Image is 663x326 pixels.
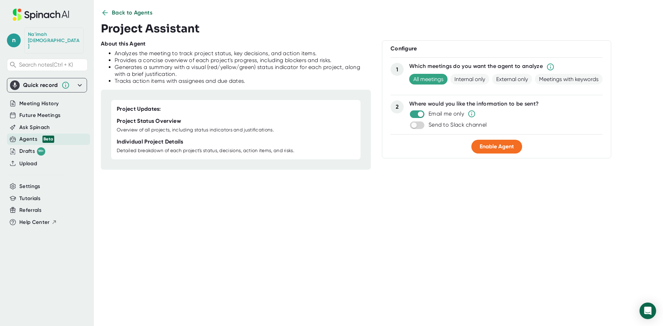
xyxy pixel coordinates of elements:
[19,100,59,108] button: Meeting History
[391,63,404,76] div: 1
[409,74,448,85] span: All meetings
[101,9,152,17] button: Back to Agents
[429,121,487,128] div: Send to Slack channel
[115,78,371,85] div: Tracks action items with assignees and due dates.
[391,45,603,52] div: Configure
[117,127,274,133] div: Overview of all projects, including status indicators and justifications.
[28,31,80,50] div: Na'imah Muhammad
[480,143,514,150] span: Enable Agent
[19,218,57,226] button: Help Center
[19,124,50,131] button: Ask Spinach
[19,218,50,226] span: Help Center
[101,22,200,35] h3: Project Assistant
[471,140,522,154] button: Enable Agent
[101,40,146,47] div: About this Agent
[640,303,656,319] div: Open Intercom Messenger
[117,138,183,145] div: Individual Project Details
[19,195,40,202] button: Tutorials
[115,57,371,64] div: Provides a concise overview of each project's progress, including blockers and risks.
[19,111,60,119] button: Future Meetings
[19,160,37,168] button: Upload
[409,100,603,107] div: Where would you like the information to be sent?
[37,147,45,156] div: 99+
[535,74,603,85] span: Meetings with keywords
[117,118,181,125] div: Project Status Overview
[117,148,294,154] div: Detailed breakdown of each project's status, decisions, action items, and risks.
[19,206,41,214] button: Referrals
[450,74,489,85] span: Internal only
[19,135,54,143] button: Agents Beta
[112,9,152,17] span: Back to Agents
[42,136,54,143] div: Beta
[10,78,84,92] div: Quick record
[391,100,404,113] div: 2
[19,135,54,143] div: Agents
[23,82,58,89] div: Quick record
[7,33,21,47] span: n
[117,106,161,112] div: Project Updates:
[115,50,371,57] div: Analyzes the meeting to track project status, key decisions, and action items.
[19,61,73,68] span: Search notes (Ctrl + K)
[409,63,543,71] div: Which meetings do you want the agent to analyze
[19,147,45,156] button: Drafts 99+
[115,64,371,78] div: Generates a summary with a visual (red/yellow/green) status indicator for each project, along wit...
[19,147,45,156] div: Drafts
[429,110,464,117] div: Email me only
[492,74,532,85] span: External only
[19,182,40,190] button: Settings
